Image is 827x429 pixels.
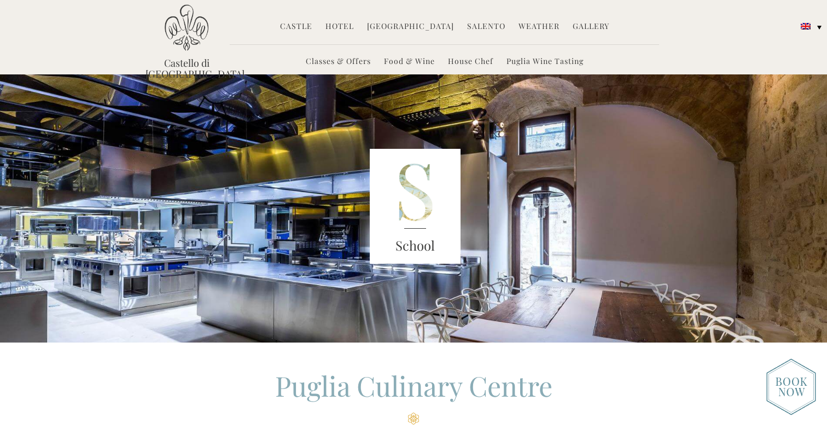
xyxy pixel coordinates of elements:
h3: School [370,236,461,256]
a: Puglia Wine Tasting [506,56,584,68]
a: Classes & Offers [306,56,371,68]
a: Weather [519,21,560,33]
a: Salento [467,21,505,33]
a: Castle [280,21,312,33]
a: Food & Wine [384,56,435,68]
a: House Chef [448,56,493,68]
img: S_Lett_green.png [370,149,461,264]
a: Castello di [GEOGRAPHIC_DATA] [145,57,228,79]
img: new-booknow.png [766,358,816,415]
img: Castello di Ugento [165,4,208,51]
h2: Puglia Culinary Centre [145,367,682,425]
a: Gallery [573,21,609,33]
a: Hotel [325,21,354,33]
a: [GEOGRAPHIC_DATA] [367,21,454,33]
img: English [801,23,811,30]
